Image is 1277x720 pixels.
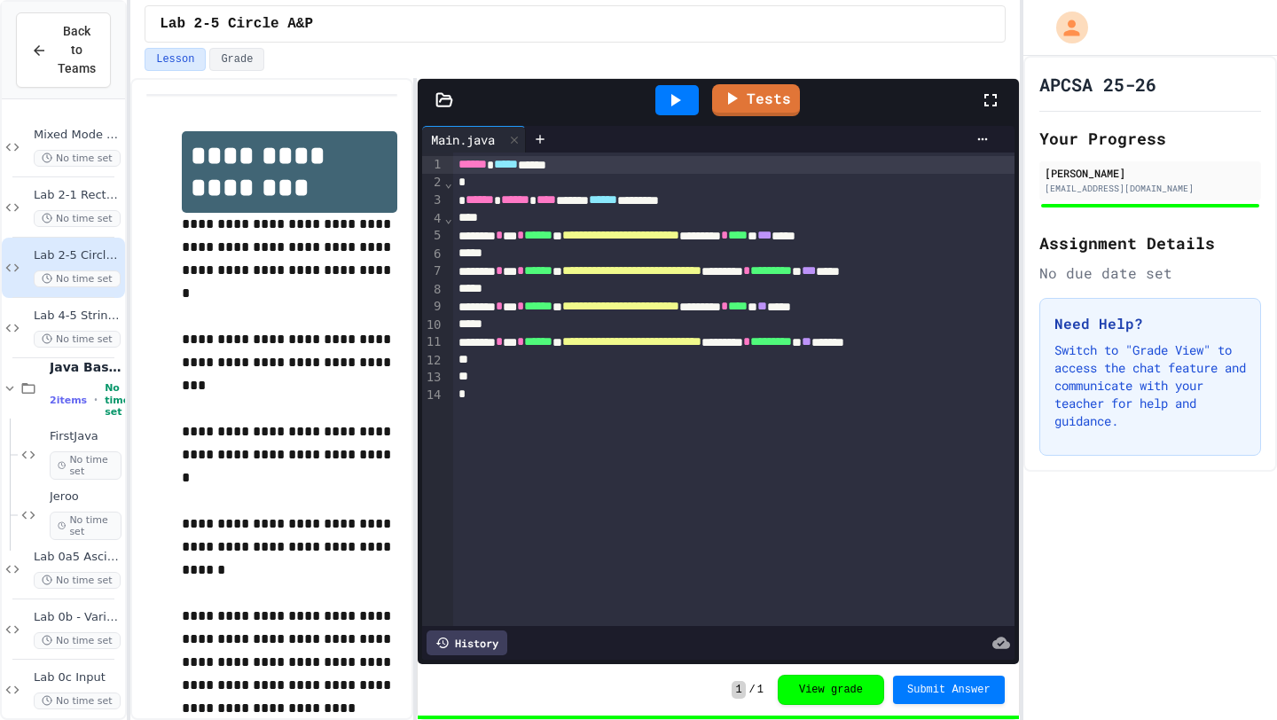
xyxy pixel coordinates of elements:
[34,550,121,565] span: Lab 0a5 Ascii Art
[1054,341,1246,430] p: Switch to "Grade View" to access the chat feature and communicate with your teacher for help and ...
[1039,231,1261,255] h2: Assignment Details
[907,683,991,697] span: Submit Answer
[34,188,121,203] span: Lab 2-1 Rectangle Perimeter
[422,192,444,209] div: 3
[34,572,121,589] span: No time set
[422,369,444,387] div: 13
[422,333,444,351] div: 11
[422,281,444,299] div: 8
[422,298,444,316] div: 9
[50,489,121,505] span: Jeroo
[34,670,121,685] span: Lab 0c Input
[1039,262,1261,284] div: No due date set
[1039,72,1156,97] h1: APCSA 25-26
[34,331,121,348] span: No time set
[34,150,121,167] span: No time set
[712,84,800,116] a: Tests
[893,676,1005,704] button: Submit Answer
[94,393,98,407] span: •
[50,395,87,406] span: 2 items
[1038,7,1093,48] div: My Account
[34,248,121,263] span: Lab 2-5 Circle A&P
[427,630,507,655] div: History
[422,174,444,192] div: 2
[444,176,453,190] span: Fold line
[16,12,111,88] button: Back to Teams
[50,359,121,375] span: Java Basics
[50,451,121,480] span: No time set
[58,22,96,78] span: Back to Teams
[105,382,129,418] span: No time set
[34,270,121,287] span: No time set
[422,352,444,370] div: 12
[50,512,121,540] span: No time set
[422,246,444,263] div: 6
[209,48,264,71] button: Grade
[422,262,444,280] div: 7
[757,683,764,697] span: 1
[160,13,313,35] span: Lab 2-5 Circle A&P
[422,227,444,245] div: 5
[34,210,121,227] span: No time set
[422,156,444,174] div: 1
[1054,313,1246,334] h3: Need Help?
[34,610,121,625] span: Lab 0b - Variables
[749,683,756,697] span: /
[1045,182,1256,195] div: [EMAIL_ADDRESS][DOMAIN_NAME]
[34,693,121,709] span: No time set
[778,675,884,705] button: View grade
[50,429,121,444] span: FirstJava
[34,128,121,143] span: Mixed Mode Exploration
[444,211,453,225] span: Fold line
[1045,165,1256,181] div: [PERSON_NAME]
[34,309,121,324] span: Lab 4-5 String Stuff
[422,317,444,334] div: 10
[422,210,444,228] div: 4
[1039,126,1261,151] h2: Your Progress
[422,130,504,149] div: Main.java
[422,126,526,153] div: Main.java
[145,48,206,71] button: Lesson
[34,632,121,649] span: No time set
[422,387,444,404] div: 14
[732,681,745,699] span: 1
